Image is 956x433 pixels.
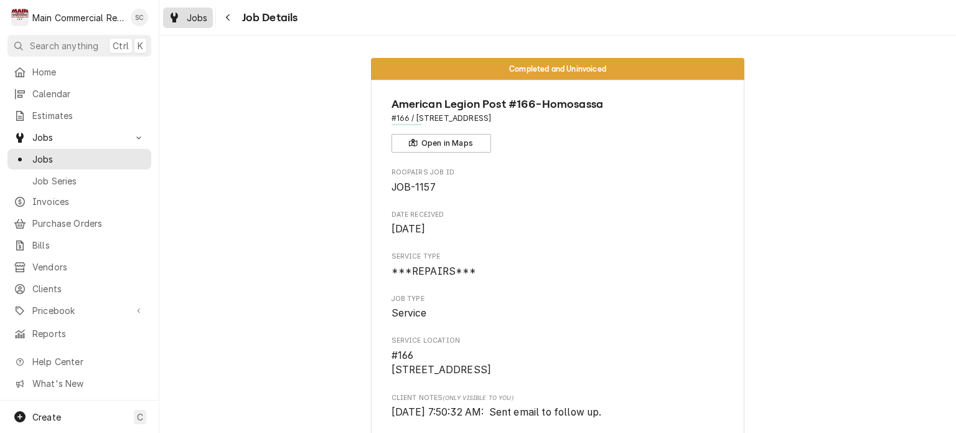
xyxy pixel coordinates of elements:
span: Service Location [391,336,724,346]
div: SC [131,9,148,26]
span: Roopairs Job ID [391,180,724,195]
span: Jobs [187,11,208,24]
a: Go to Help Center [7,351,151,372]
span: Job Details [238,9,298,26]
span: [DATE] [391,223,426,235]
span: Date Received [391,222,724,237]
div: Service Location [391,336,724,378]
div: Sharon Campbell's Avatar [131,9,148,26]
span: Search anything [30,39,98,52]
a: Calendar [7,83,151,104]
span: What's New [32,377,144,390]
span: Service [391,307,427,319]
a: Vendors [7,257,151,277]
button: Navigate back [218,7,238,27]
span: Client Notes [391,393,724,403]
span: Job Type [391,294,724,304]
span: (Only Visible to You) [443,394,513,401]
a: Reports [7,323,151,344]
span: C [137,411,143,424]
span: Help Center [32,355,144,368]
a: Go to What's New [7,373,151,394]
button: Open in Maps [391,134,491,153]
a: Estimates [7,105,151,126]
div: Main Commercial Refrigeration Service [32,11,124,24]
div: Job Type [391,294,724,321]
a: Jobs [163,7,213,28]
span: Service Type [391,264,724,279]
span: Reports [32,327,145,340]
span: [DATE] 7:50:32 AM: Sent email to follow up. [391,406,602,418]
span: Job Type [391,306,724,321]
span: Calendar [32,87,145,100]
span: Service Type [391,252,724,262]
a: Invoices [7,191,151,212]
div: M [11,9,29,26]
span: Jobs [32,131,126,144]
span: Service Location [391,348,724,378]
span: Jobs [32,153,145,166]
button: Search anythingCtrlK [7,35,151,57]
span: K [138,39,143,52]
span: Create [32,412,61,422]
a: Home [7,62,151,82]
span: Date Received [391,210,724,220]
span: Vendors [32,260,145,274]
span: Name [391,96,724,113]
span: JOB-1157 [391,181,436,193]
span: Roopairs Job ID [391,168,724,178]
span: Clients [32,282,145,295]
div: Roopairs Job ID [391,168,724,194]
a: Jobs [7,149,151,169]
span: Bills [32,239,145,252]
div: Status [371,58,744,80]
div: Service Type [391,252,724,278]
span: Estimates [32,109,145,122]
span: Job Series [32,174,145,188]
span: Invoices [32,195,145,208]
div: Client Information [391,96,724,153]
a: Clients [7,278,151,299]
a: Purchase Orders [7,213,151,234]
span: [object Object] [391,405,724,420]
span: Completed and Uninvoiced [509,65,606,73]
span: Purchase Orders [32,217,145,230]
span: Ctrl [113,39,129,52]
div: Main Commercial Refrigeration Service's Avatar [11,9,29,26]
a: Go to Jobs [7,127,151,148]
span: Address [391,113,724,124]
span: Pricebook [32,304,126,317]
a: Job Series [7,171,151,191]
a: Go to Pricebook [7,300,151,321]
div: [object Object] [391,393,724,420]
span: #166 [STREET_ADDRESS] [391,350,492,376]
a: Bills [7,235,151,255]
div: Date Received [391,210,724,237]
span: Home [32,65,145,79]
